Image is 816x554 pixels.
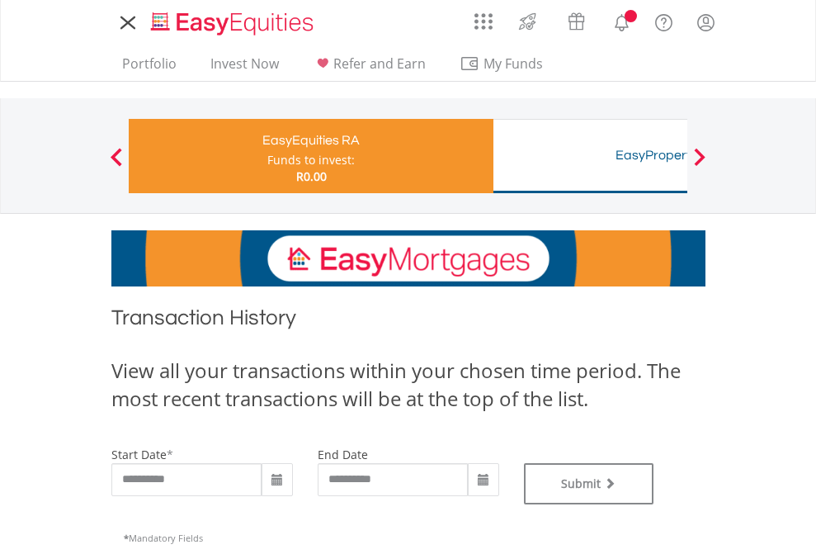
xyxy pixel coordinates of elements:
button: Submit [524,463,654,504]
img: EasyEquities_Logo.png [148,10,320,37]
label: end date [318,447,368,462]
label: start date [111,447,167,462]
span: R0.00 [296,168,327,184]
a: Portfolio [116,55,183,81]
a: Home page [144,4,320,37]
img: EasyMortage Promotion Banner [111,230,705,286]
a: My Profile [685,4,727,40]
div: Funds to invest: [267,152,355,168]
div: EasyEquities RA [139,129,483,152]
a: Vouchers [552,4,601,35]
span: Refer and Earn [333,54,426,73]
span: My Funds [460,53,568,74]
a: Notifications [601,4,643,37]
img: grid-menu-icon.svg [474,12,493,31]
a: AppsGrid [464,4,503,31]
h1: Transaction History [111,303,705,340]
img: thrive-v2.svg [514,8,541,35]
button: Previous [100,156,133,173]
a: Invest Now [204,55,285,81]
a: FAQ's and Support [643,4,685,37]
img: vouchers-v2.svg [563,8,590,35]
a: Refer and Earn [306,55,432,81]
span: Mandatory Fields [124,532,203,544]
button: Next [683,156,716,173]
div: View all your transactions within your chosen time period. The most recent transactions will be a... [111,357,705,414]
